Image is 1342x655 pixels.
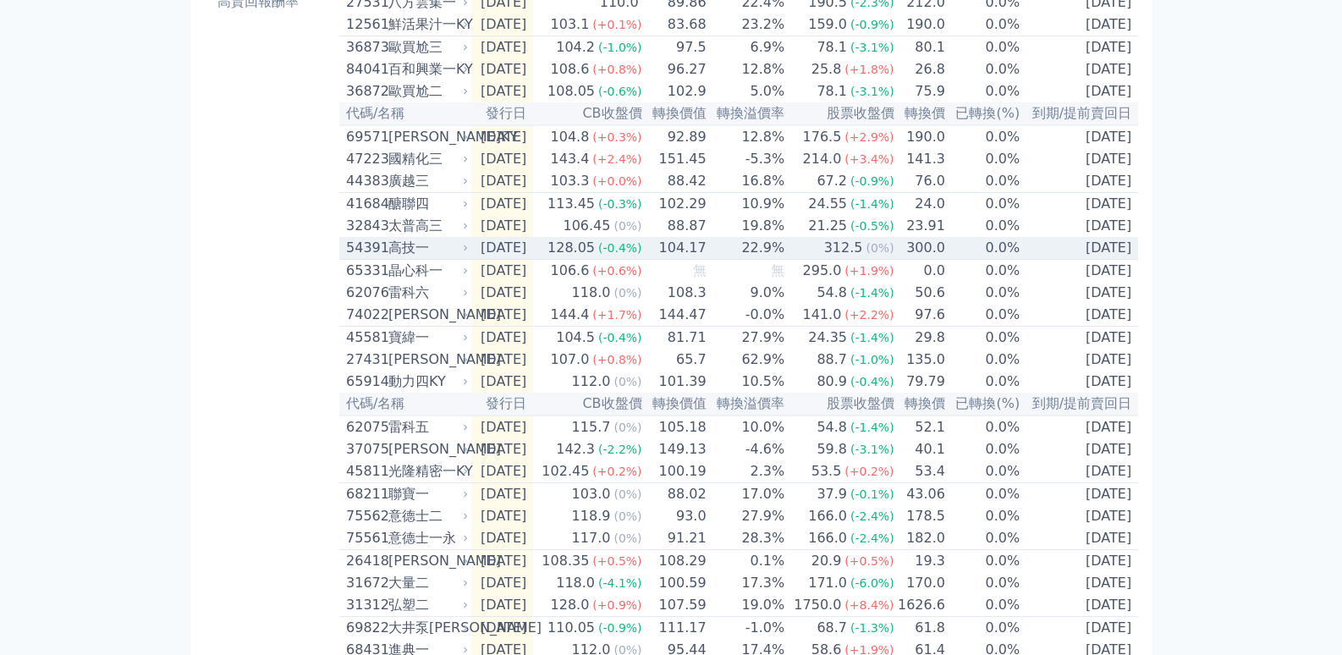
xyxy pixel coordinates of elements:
td: 0.0% [946,215,1020,237]
td: [DATE] [471,148,533,170]
div: 36872 [346,81,384,102]
div: 44383 [346,171,384,191]
div: 45581 [346,327,384,348]
span: (-1.0%) [598,41,642,54]
td: [DATE] [471,349,533,371]
div: 295.0 [799,261,844,281]
div: 128.05 [544,238,598,258]
div: 晶心科一 [388,261,465,281]
td: [DATE] [471,483,533,506]
th: 發行日 [471,393,533,416]
th: 股票收盤價 [785,393,894,416]
span: (0%) [613,286,641,300]
td: 0.0% [946,460,1020,483]
td: 88.02 [643,483,707,506]
td: 108.29 [643,550,707,573]
td: 0.0 [894,260,945,283]
th: 轉換溢價率 [707,393,786,416]
div: 62075 [346,417,384,438]
div: 103.3 [547,171,592,191]
td: [DATE] [471,215,533,237]
td: [DATE] [471,416,533,438]
th: 轉換價 [894,393,945,416]
td: 0.1% [707,550,786,573]
div: 65331 [346,261,384,281]
td: 100.19 [643,460,707,483]
td: [DATE] [1020,371,1138,393]
div: 醣聯四 [388,194,465,214]
span: (-0.4%) [850,375,894,388]
div: 102.45 [538,461,592,482]
div: 雷科五 [388,417,465,438]
td: [DATE] [1020,438,1138,460]
td: 91.21 [643,527,707,550]
div: 176.5 [799,127,844,147]
td: [DATE] [1020,237,1138,260]
div: 84041 [346,59,384,80]
td: 0.0% [946,371,1020,393]
span: (+3.4%) [844,152,894,166]
td: 0.0% [946,237,1020,260]
div: 108.05 [544,81,598,102]
td: [DATE] [471,438,533,460]
span: (+0.1%) [592,18,641,31]
td: [DATE] [471,58,533,80]
div: 112.0 [569,372,614,392]
td: [DATE] [1020,260,1138,283]
span: (0%) [613,375,641,388]
td: 0.0% [946,304,1020,327]
div: 聯寶一 [388,484,465,504]
td: 0.0% [946,505,1020,527]
td: [DATE] [1020,58,1138,80]
span: (+0.8%) [592,353,641,366]
div: 143.4 [547,149,592,169]
span: (-0.9%) [850,18,894,31]
div: 54391 [346,238,384,258]
td: [DATE] [471,550,533,573]
td: 9.0% [707,282,786,304]
th: CB收盤價 [533,393,642,416]
div: [PERSON_NAME] [388,305,465,325]
span: (-3.1%) [850,85,894,98]
div: 53.5 [808,461,845,482]
span: (-2.2%) [598,443,642,456]
div: 117.0 [569,528,614,548]
td: [DATE] [471,371,533,393]
span: (+2.9%) [844,130,894,144]
th: CB收盤價 [533,102,642,125]
td: 96.27 [643,58,707,80]
span: (-1.4%) [850,197,894,211]
td: 0.0% [946,260,1020,283]
td: 178.5 [894,505,945,527]
span: 無 [693,262,707,278]
td: 102.29 [643,193,707,216]
td: 53.4 [894,460,945,483]
td: [DATE] [1020,304,1138,327]
td: [DATE] [471,460,533,483]
td: 0.0% [946,438,1020,460]
span: (-0.3%) [598,197,642,211]
div: 75561 [346,528,384,548]
td: 105.18 [643,416,707,438]
td: 0.0% [946,282,1020,304]
div: 113.45 [544,194,598,214]
div: 光隆精密一KY [388,461,465,482]
td: -4.6% [707,438,786,460]
td: 29.8 [894,327,945,350]
th: 發行日 [471,102,533,125]
td: 76.0 [894,170,945,193]
td: 24.0 [894,193,945,216]
div: 80.9 [813,372,850,392]
td: 2.3% [707,460,786,483]
td: [DATE] [1020,36,1138,59]
td: 97.6 [894,304,945,327]
div: 37.9 [813,484,850,504]
div: 115.7 [569,417,614,438]
span: (-3.1%) [850,443,894,456]
td: 93.0 [643,505,707,527]
span: (+1.8%) [844,63,894,76]
td: 83.68 [643,14,707,36]
div: 68211 [346,484,384,504]
div: 118.0 [569,283,614,303]
td: 0.0% [946,148,1020,170]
